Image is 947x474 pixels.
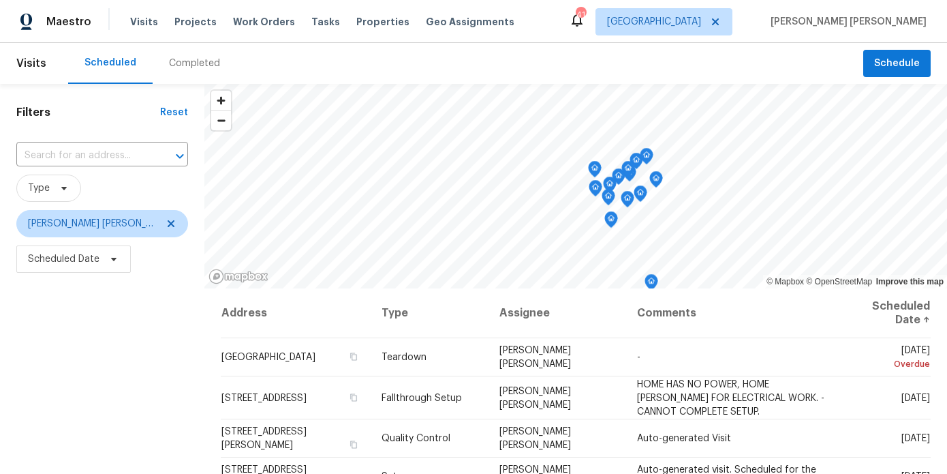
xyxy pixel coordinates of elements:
[649,171,663,192] div: Map marker
[634,186,647,207] div: Map marker
[874,55,920,72] span: Schedule
[850,346,930,371] span: [DATE]
[621,161,635,182] div: Map marker
[645,274,658,295] div: Map marker
[170,147,189,166] button: Open
[901,393,930,402] span: [DATE]
[28,252,99,266] span: Scheduled Date
[221,393,307,402] span: [STREET_ADDRESS]
[621,191,634,212] div: Map marker
[863,50,931,78] button: Schedule
[221,427,307,450] span: [STREET_ADDRESS][PERSON_NAME]
[588,161,602,182] div: Map marker
[28,181,50,195] span: Type
[211,111,231,130] span: Zoom out
[630,153,643,174] div: Map marker
[347,391,360,403] button: Copy Address
[499,346,571,369] span: [PERSON_NAME] [PERSON_NAME]
[839,288,931,338] th: Scheduled Date ↑
[607,15,701,29] span: [GEOGRAPHIC_DATA]
[221,288,371,338] th: Address
[16,106,160,119] h1: Filters
[347,439,360,451] button: Copy Address
[603,177,617,198] div: Map marker
[211,91,231,110] button: Zoom in
[426,15,514,29] span: Geo Assignments
[637,353,640,362] span: -
[356,15,409,29] span: Properties
[604,211,618,233] div: Map marker
[160,106,188,119] div: Reset
[589,180,602,201] div: Map marker
[382,393,462,402] span: Fallthrough Setup
[174,15,217,29] span: Projects
[16,145,150,166] input: Search for an address...
[806,277,872,286] a: OpenStreetMap
[311,17,340,27] span: Tasks
[28,217,157,231] span: [PERSON_NAME] [PERSON_NAME]
[499,386,571,409] span: [PERSON_NAME] [PERSON_NAME]
[16,48,46,78] span: Visits
[876,277,944,286] a: Improve this map
[211,110,231,130] button: Zoom out
[901,434,930,443] span: [DATE]
[84,56,136,70] div: Scheduled
[637,434,731,443] span: Auto-generated Visit
[602,189,615,210] div: Map marker
[488,288,626,338] th: Assignee
[169,57,220,70] div: Completed
[46,15,91,29] span: Maestro
[130,15,158,29] span: Visits
[766,277,804,286] a: Mapbox
[612,168,625,190] div: Map marker
[233,15,295,29] span: Work Orders
[626,288,839,338] th: Comments
[382,353,426,362] span: Teardown
[499,427,571,450] span: [PERSON_NAME] [PERSON_NAME]
[371,288,488,338] th: Type
[204,84,947,288] canvas: Map
[208,269,268,284] a: Mapbox homepage
[637,379,824,416] span: HOME HAS NO POWER, HOME [PERSON_NAME] FOR ELECTRICAL WORK. - CANNOT COMPLETE SETUP.
[765,15,927,29] span: [PERSON_NAME] [PERSON_NAME]
[576,8,585,22] div: 41
[221,353,315,362] span: [GEOGRAPHIC_DATA]
[850,357,930,371] div: Overdue
[640,148,653,169] div: Map marker
[382,434,450,443] span: Quality Control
